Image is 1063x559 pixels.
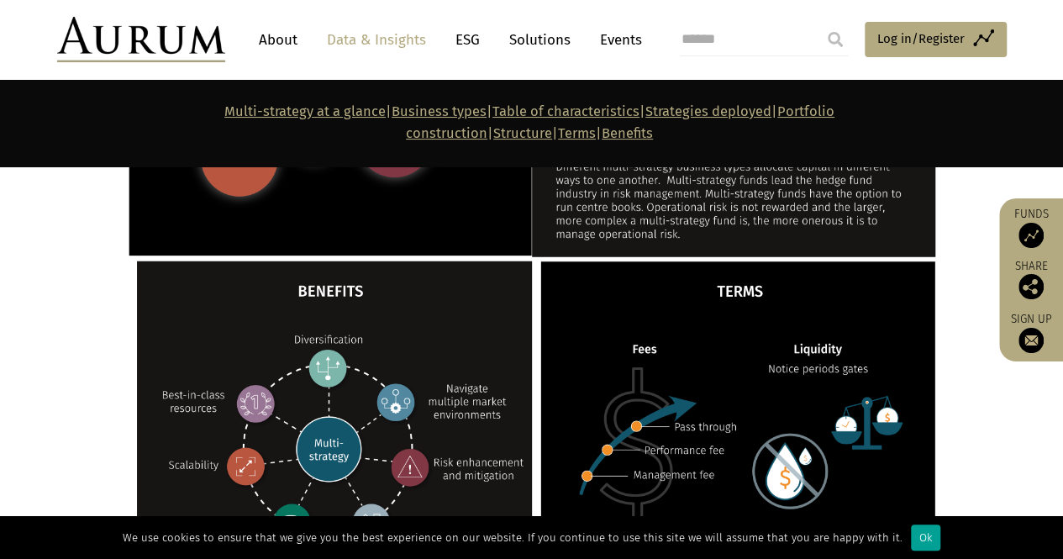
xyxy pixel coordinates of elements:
[1018,223,1044,248] img: Access Funds
[224,103,834,141] strong: | | | | | |
[911,525,940,551] div: Ok
[818,23,852,56] input: Submit
[1008,261,1055,299] div: Share
[592,24,642,55] a: Events
[501,24,579,55] a: Solutions
[447,24,488,55] a: ESG
[1018,274,1044,299] img: Share this post
[493,125,552,141] a: Structure
[596,125,602,141] strong: |
[224,103,386,119] a: Multi-strategy at a glance
[57,17,225,62] img: Aurum
[1008,312,1055,353] a: Sign up
[877,29,965,49] span: Log in/Register
[602,125,653,141] a: Benefits
[865,22,1007,57] a: Log in/Register
[392,103,487,119] a: Business types
[1018,328,1044,353] img: Sign up to our newsletter
[1008,207,1055,248] a: Funds
[645,103,771,119] a: Strategies deployed
[250,24,306,55] a: About
[492,103,639,119] a: Table of characteristics
[318,24,434,55] a: Data & Insights
[558,125,596,141] a: Terms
